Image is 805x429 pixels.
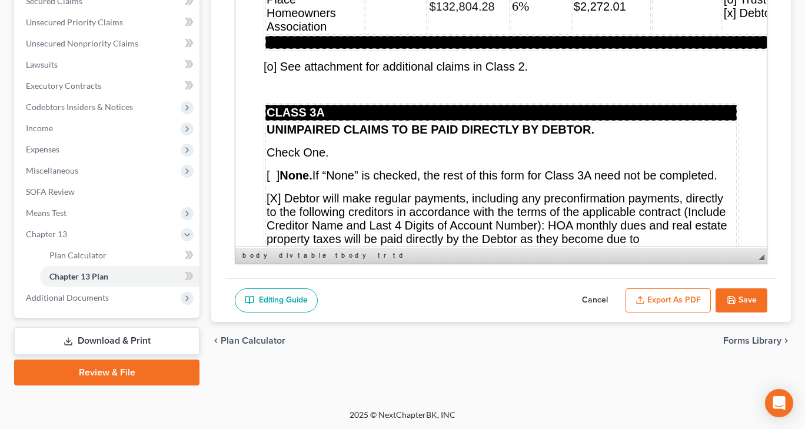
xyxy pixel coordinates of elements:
[26,144,59,154] span: Expenses
[49,250,107,260] span: Plan Calculator
[49,271,108,281] span: Chapter 13 Plan
[26,81,101,91] span: Executory Contracts
[16,54,199,75] a: Lawsuits
[28,78,292,91] span: [o] See attachment for additional claims in Class 2.
[26,165,78,175] span: Miscellaneous
[31,210,492,277] span: [X] Debtor will make regular payments, including any preconfirmation payments, directly to the fo...
[765,389,793,417] div: Open Intercom Messenger
[31,187,482,200] span: [ ] If “None” is checked, the rest of this form for Class 3A need not be completed.
[16,33,199,54] a: Unsecured Nonpriority Claims
[31,141,359,154] strong: UNIMPAIRED CLAIMS TO BE PAID DIRECTLY BY DEBTOR.
[44,187,77,200] strong: None.
[211,336,285,345] button: chevron_left Plan Calculator
[26,102,133,112] span: Codebtors Insiders & Notices
[26,59,58,69] span: Lawsuits
[626,288,711,313] button: Export as PDF
[333,250,374,261] a: tbody element
[277,250,294,261] a: div element
[221,336,285,345] span: Plan Calculator
[26,17,123,27] span: Unsecured Priority Claims
[240,250,275,261] a: body element
[26,292,109,302] span: Additional Documents
[16,75,199,97] a: Executory Contracts
[338,18,391,31] span: $2,272.01
[391,250,409,261] a: td element
[16,12,199,33] a: Unsecured Priority Claims
[295,250,332,261] a: table element
[488,11,544,38] span: [o] Trustee [x] Debtor
[26,208,66,218] span: Means Test
[723,336,791,345] button: Forms Library chevron_right
[569,288,621,313] button: Cancel
[194,18,259,31] span: $132,804.28
[211,336,221,345] i: chevron_left
[26,229,67,239] span: Chapter 13
[723,336,781,345] span: Forms Library
[781,336,791,345] i: chevron_right
[277,17,294,32] span: 6%
[235,288,318,313] a: Editing Guide
[716,288,767,313] button: Save
[759,254,764,260] span: Resize
[14,327,199,355] a: Download & Print
[14,360,199,385] a: Review & File
[16,181,199,202] a: SOFA Review
[26,123,53,133] span: Income
[31,124,89,137] strong: CLASS 3A
[40,266,199,287] a: Chapter 13 Plan
[26,38,138,48] span: Unsecured Nonpriority Claims
[26,187,75,197] span: SOFA Review
[375,250,390,261] a: tr element
[40,245,199,266] a: Plan Calculator
[31,164,94,177] span: Check One.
